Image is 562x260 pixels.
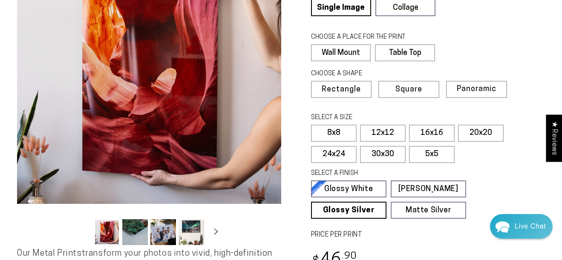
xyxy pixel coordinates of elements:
[73,223,92,241] button: Slide left
[409,125,455,142] label: 16x16
[391,202,466,219] a: Matte Silver
[360,146,406,163] label: 30x30
[395,86,422,94] span: Square
[94,219,120,245] button: Load image 1 in gallery view
[458,125,504,142] label: 20x20
[311,169,448,178] legend: SELECT A FINISH
[311,202,386,219] a: Glossy Silver
[207,223,225,241] button: Slide right
[391,180,466,197] a: [PERSON_NAME]
[322,86,361,94] span: Rectangle
[311,125,357,142] label: 8x8
[311,69,429,79] legend: CHOOSE A SHAPE
[311,146,357,163] label: 24x24
[150,219,176,245] button: Load image 3 in gallery view
[122,219,148,245] button: Load image 2 in gallery view
[490,214,553,239] div: Chat widget toggle
[311,33,427,42] legend: CHOOSE A PLACE FOR THE PRINT
[515,214,546,239] div: Contact Us Directly
[311,230,545,240] label: PRICE PER PRINT
[457,85,496,93] span: Panoramic
[179,219,204,245] button: Load image 4 in gallery view
[311,113,448,123] legend: SELECT A SIZE
[311,44,371,61] label: Wall Mount
[360,125,406,142] label: 12x12
[409,146,455,163] label: 5x5
[375,44,435,61] label: Table Top
[311,180,386,197] a: Glossy White
[546,114,562,162] div: Click to open Judge.me floating reviews tab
